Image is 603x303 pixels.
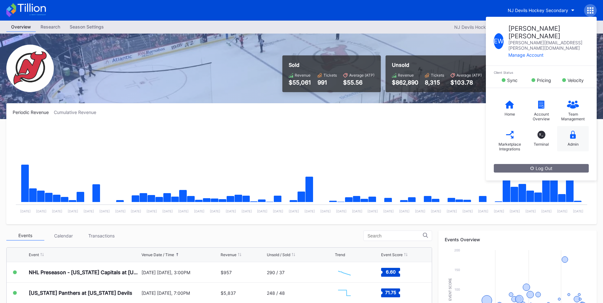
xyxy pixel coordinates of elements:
div: Home [505,112,515,117]
img: NJ_Devils_Hockey_Secondary.png [6,45,54,92]
text: [DATE] [431,209,441,213]
div: Sold [289,62,374,68]
text: 150 [455,268,460,272]
text: [DATE] [383,209,394,213]
div: Transactions [82,231,120,241]
div: Season Settings [65,22,109,31]
text: [DATE] [36,209,47,213]
div: NHL Preseason - [US_STATE] Capitals at [US_STATE] Devils (Split Squad) [29,269,140,275]
text: 100 [455,287,460,291]
text: [DATE] [99,209,110,213]
div: Research [36,22,65,31]
text: [DATE] [510,209,520,213]
div: E W [494,33,504,49]
div: Event [29,252,39,257]
div: Events Overview [445,237,590,242]
text: [DATE] [525,209,536,213]
div: Events [6,231,44,241]
text: [DATE] [541,209,552,213]
text: [DATE] [336,209,347,213]
div: Trend [335,252,345,257]
div: Sync [507,78,518,83]
text: [DATE] [52,209,62,213]
text: [DATE] [573,209,583,213]
div: [US_STATE] Panthers at [US_STATE] Devils [29,290,132,296]
a: Overview [6,22,36,32]
text: [DATE] [20,209,31,213]
div: Admin [568,142,579,147]
div: T_ [537,131,545,139]
div: 290 / 37 [267,270,285,275]
div: Periodic Revenue [13,110,54,115]
div: Average (ATP) [349,73,374,78]
text: [DATE] [462,209,473,213]
text: [DATE] [115,209,126,213]
text: [DATE] [494,209,504,213]
text: [DATE] [210,209,220,213]
div: Cumulative Revenue [54,110,101,115]
div: Event Score [381,252,403,257]
text: 200 [454,248,460,252]
input: Search [367,233,423,238]
text: [DATE] [289,209,299,213]
text: Event Score [449,278,452,301]
div: Revenue [221,252,236,257]
text: [DATE] [447,209,457,213]
div: Calendar [44,231,82,241]
div: Account Overview [529,112,554,121]
div: Revenue [398,73,414,78]
text: 6.60 [386,269,395,275]
div: [PERSON_NAME] [PERSON_NAME] [508,25,589,40]
svg: Chart title [335,285,354,301]
div: Tickets [323,73,337,78]
div: Marketplace Integrations [497,142,522,151]
button: NJ Devils Hockey Secondary 2025 [451,23,536,31]
div: $862,890 [392,79,418,86]
div: $103.78 [450,79,482,86]
button: NJ Devils Hockey Secondary [503,4,579,16]
text: [DATE] [415,209,425,213]
div: $55,061 [289,79,311,86]
text: [DATE] [194,209,204,213]
button: Log Out [494,164,589,173]
a: Season Settings [65,22,109,32]
text: [DATE] [399,209,410,213]
text: [DATE] [273,209,283,213]
div: $5,837 [221,290,236,296]
div: 8,315 [425,79,444,86]
div: Unsold [392,62,482,68]
div: Velocity [568,78,584,83]
div: Log Out [530,166,552,171]
text: [DATE] [162,209,173,213]
div: Pricing [537,78,551,83]
text: [DATE] [226,209,236,213]
div: [DATE] [DATE], 7:00PM [141,290,219,296]
div: $957 [221,270,232,275]
div: Manage Account [508,52,589,58]
text: [DATE] [257,209,267,213]
div: Unsold / Sold [267,252,290,257]
svg: Chart title [13,123,590,218]
text: [DATE] [557,209,568,213]
div: 991 [317,79,337,86]
text: 71.75 [385,290,396,295]
div: Terminal [534,142,549,147]
div: Revenue [295,73,311,78]
text: [DATE] [131,209,141,213]
text: [DATE] [178,209,189,213]
text: [DATE] [84,209,94,213]
text: [DATE] [367,209,378,213]
text: [DATE] [68,209,78,213]
text: [DATE] [147,209,157,213]
text: [DATE] [478,209,488,213]
div: Client Status [494,71,589,74]
div: $55.56 [343,79,374,86]
div: 248 / 48 [267,290,285,296]
div: Team Management [560,112,586,121]
div: Tickets [431,73,444,78]
div: [PERSON_NAME][EMAIL_ADDRESS][PERSON_NAME][DOMAIN_NAME] [508,40,589,51]
div: Venue Date / Time [141,252,174,257]
text: [DATE] [352,209,362,213]
svg: Chart title [335,264,354,280]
